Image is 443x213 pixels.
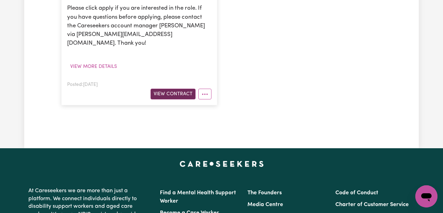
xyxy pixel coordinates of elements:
iframe: Button to launch messaging window [415,185,437,207]
button: View Contract [151,89,196,99]
a: Charter of Customer Service [335,202,409,207]
a: The Founders [247,190,282,196]
span: Posted: [DATE] [67,82,98,87]
a: Find a Mental Health Support Worker [160,190,236,204]
a: Careseekers home page [180,161,264,166]
button: View more details [67,61,120,72]
a: Code of Conduct [335,190,378,196]
button: More options [198,89,211,99]
a: Media Centre [247,202,283,207]
p: Please click apply if you are interested in the role. If you have questions before applying, plea... [67,4,211,47]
